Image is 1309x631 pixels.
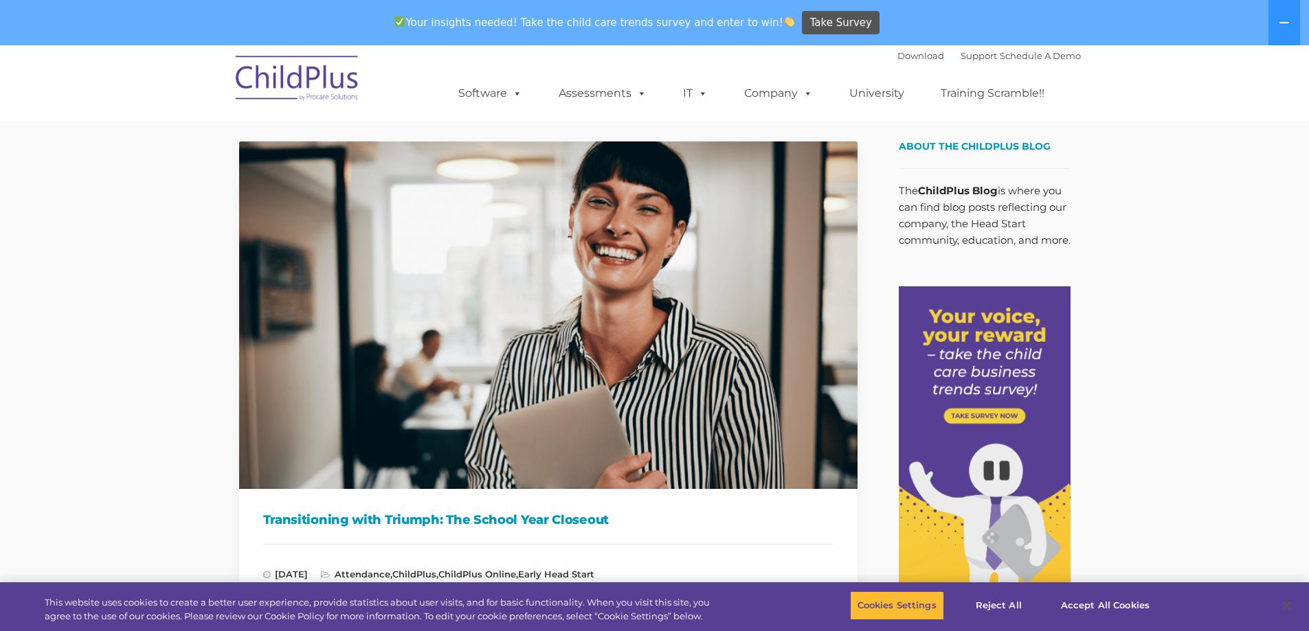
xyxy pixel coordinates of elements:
a: Take Survey [802,11,880,35]
span: [DATE] [263,569,308,580]
a: ChildPlus [392,569,436,580]
a: Schedule A Demo [1000,50,1081,61]
a: IT [669,80,721,107]
p: The is where you can find blog posts reflecting our company, the Head Start community, education,... [899,183,1071,249]
button: Close [1272,590,1302,621]
a: Training Scramble!! [927,80,1058,107]
button: Accept All Cookies [1053,591,1157,620]
span: Take Survey [810,11,872,35]
a: Assessments [545,80,660,107]
a: Attendance [335,569,390,580]
a: ChildPlus Online [438,569,516,580]
a: Company [730,80,827,107]
img: 👏 [784,16,794,27]
h1: Transitioning with Triumph: The School Year Closeout [263,509,833,530]
span: Your insights needed! Take the child care trends survey and enter to win! [389,9,801,36]
img: ChildPlus by Procare Solutions [229,46,366,115]
button: Cookies Settings [850,591,944,620]
strong: ChildPlus Blog [918,184,998,197]
a: University [836,80,918,107]
img: TRANSITIONING WITH TRIUMPH: THE SCHOOL YEAR CLOSEOUT [239,141,858,489]
a: Early Head Start [518,569,594,580]
a: Support [961,50,997,61]
span: About the ChildPlus Blog [899,140,1051,152]
font: | [897,50,1081,61]
a: Software [445,80,536,107]
a: Download [897,50,944,61]
div: This website uses cookies to create a better user experience, provide statistics about user visit... [45,596,720,623]
span: , , , [321,569,594,580]
img: ✅ [394,16,405,27]
button: Reject All [956,591,1042,620]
